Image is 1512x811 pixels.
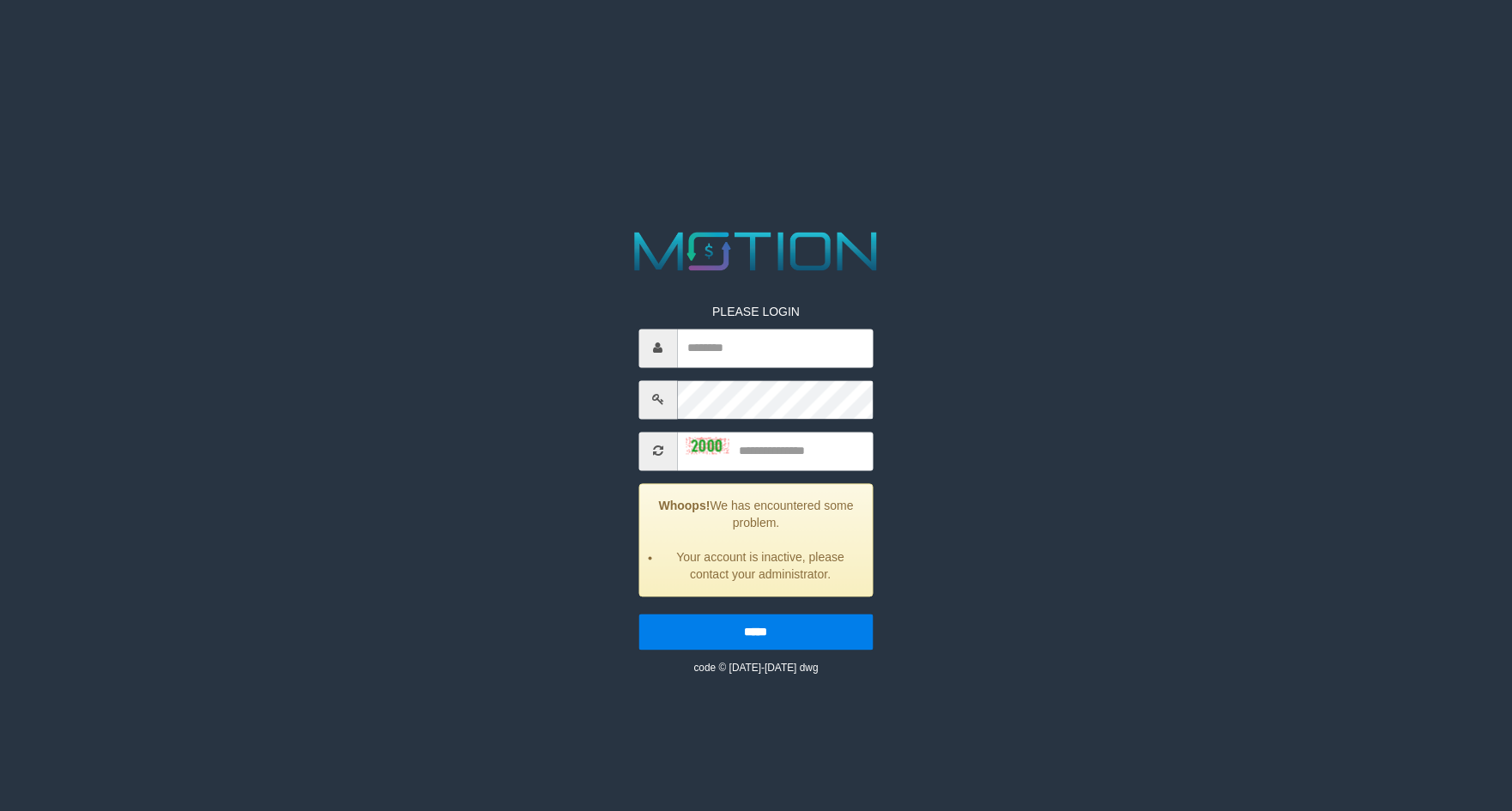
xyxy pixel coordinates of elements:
[624,225,888,277] img: MOTION_logo.png
[638,483,874,596] div: We has encountered some problem.
[686,437,729,454] img: captcha
[661,548,860,583] li: Your account is inactive, please contact your administrator.
[659,499,711,512] strong: Whoops!
[693,662,818,674] small: code © [DATE]-[DATE] dwg
[638,303,874,320] p: PLEASE LOGIN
